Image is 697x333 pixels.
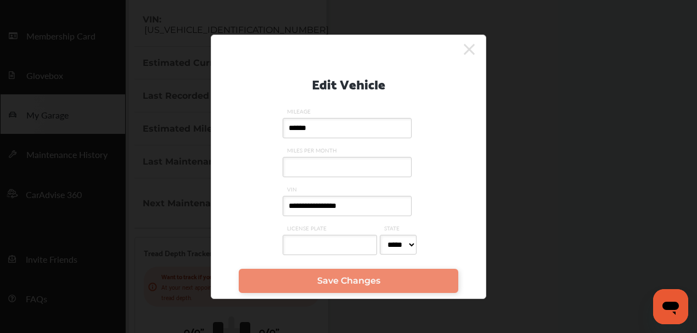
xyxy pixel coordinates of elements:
span: MILES PER MONTH [283,146,414,154]
a: Save Changes [239,269,458,293]
span: VIN [283,185,414,193]
input: MILES PER MONTH [283,157,412,177]
span: Save Changes [317,275,380,286]
input: VIN [283,196,412,216]
iframe: Button to launch messaging window [653,289,688,324]
select: STATE [380,235,417,255]
p: Edit Vehicle [312,72,385,94]
span: MILEAGE [283,108,414,115]
input: MILEAGE [283,118,412,138]
span: LICENSE PLATE [283,224,380,232]
span: STATE [380,224,419,232]
input: LICENSE PLATE [283,235,377,255]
